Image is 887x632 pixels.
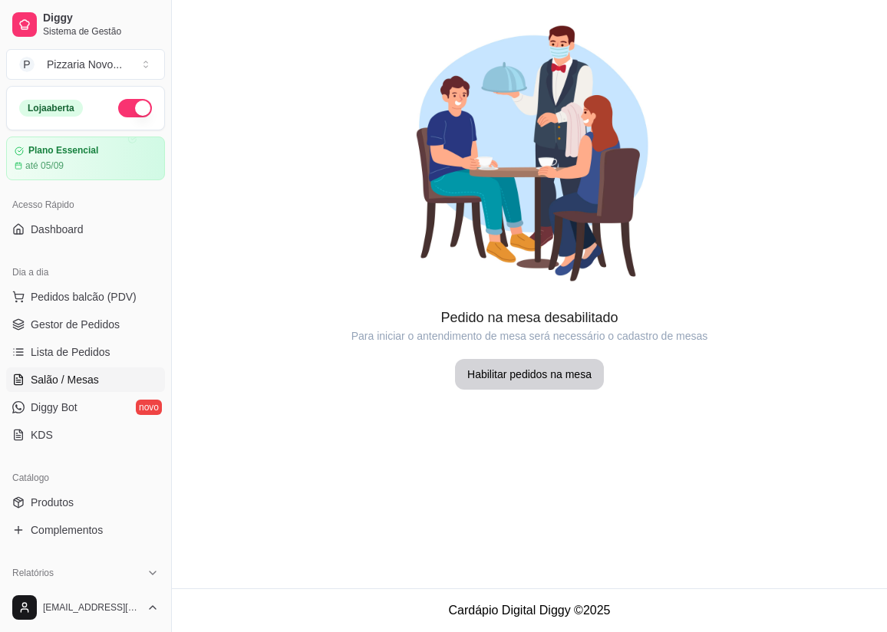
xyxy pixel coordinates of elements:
span: Lista de Pedidos [31,344,110,360]
span: Produtos [31,495,74,510]
div: Dia a dia [6,260,165,285]
a: DiggySistema de Gestão [6,6,165,43]
a: Dashboard [6,217,165,242]
div: Catálogo [6,466,165,490]
span: [EMAIL_ADDRESS][DOMAIN_NAME] [43,601,140,614]
a: KDS [6,423,165,447]
a: Complementos [6,518,165,542]
article: Para iniciar o antendimento de mesa será necessário o cadastro de mesas [172,328,887,344]
button: Habilitar pedidos na mesa [455,359,604,390]
span: Relatórios [12,567,54,579]
a: Salão / Mesas [6,367,165,392]
button: Select a team [6,49,165,80]
span: Sistema de Gestão [43,25,159,38]
div: Pizzaria Novo ... [47,57,122,72]
a: Produtos [6,490,165,515]
div: Loja aberta [19,100,83,117]
article: até 05/09 [25,160,64,172]
span: Pedidos balcão (PDV) [31,289,137,304]
span: Diggy [43,12,159,25]
span: P [19,57,35,72]
button: Pedidos balcão (PDV) [6,285,165,309]
div: Acesso Rápido [6,193,165,217]
span: Diggy Bot [31,400,77,415]
a: Gestor de Pedidos [6,312,165,337]
span: Complementos [31,522,103,538]
span: Salão / Mesas [31,372,99,387]
span: Gestor de Pedidos [31,317,120,332]
span: KDS [31,427,53,443]
footer: Cardápio Digital Diggy © 2025 [172,588,887,632]
button: [EMAIL_ADDRESS][DOMAIN_NAME] [6,589,165,626]
a: Diggy Botnovo [6,395,165,420]
article: Plano Essencial [28,145,98,156]
a: Lista de Pedidos [6,340,165,364]
span: Dashboard [31,222,84,237]
a: Plano Essencialaté 05/09 [6,137,165,180]
article: Pedido na mesa desabilitado [172,307,887,328]
button: Alterar Status [118,99,152,117]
